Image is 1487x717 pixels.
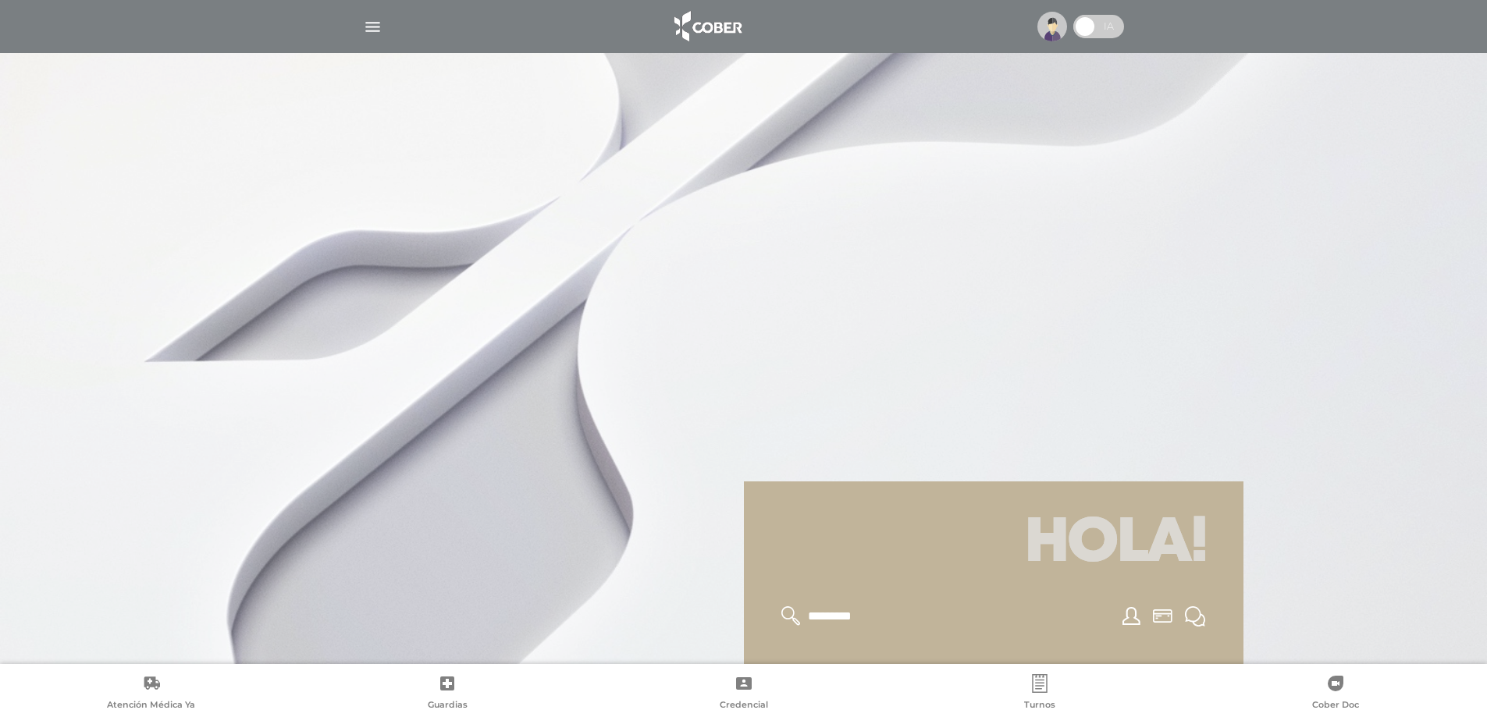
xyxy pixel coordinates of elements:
[1312,699,1359,713] span: Cober Doc
[720,699,768,713] span: Credencial
[428,699,468,713] span: Guardias
[1188,674,1484,714] a: Cober Doc
[363,17,382,37] img: Cober_menu-lines-white.svg
[1037,12,1067,41] img: profile-placeholder.svg
[596,674,891,714] a: Credencial
[3,674,299,714] a: Atención Médica Ya
[666,8,748,45] img: logo_cober_home-white.png
[891,674,1187,714] a: Turnos
[1024,699,1055,713] span: Turnos
[763,500,1225,587] h1: Hola!
[107,699,195,713] span: Atención Médica Ya
[299,674,595,714] a: Guardias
